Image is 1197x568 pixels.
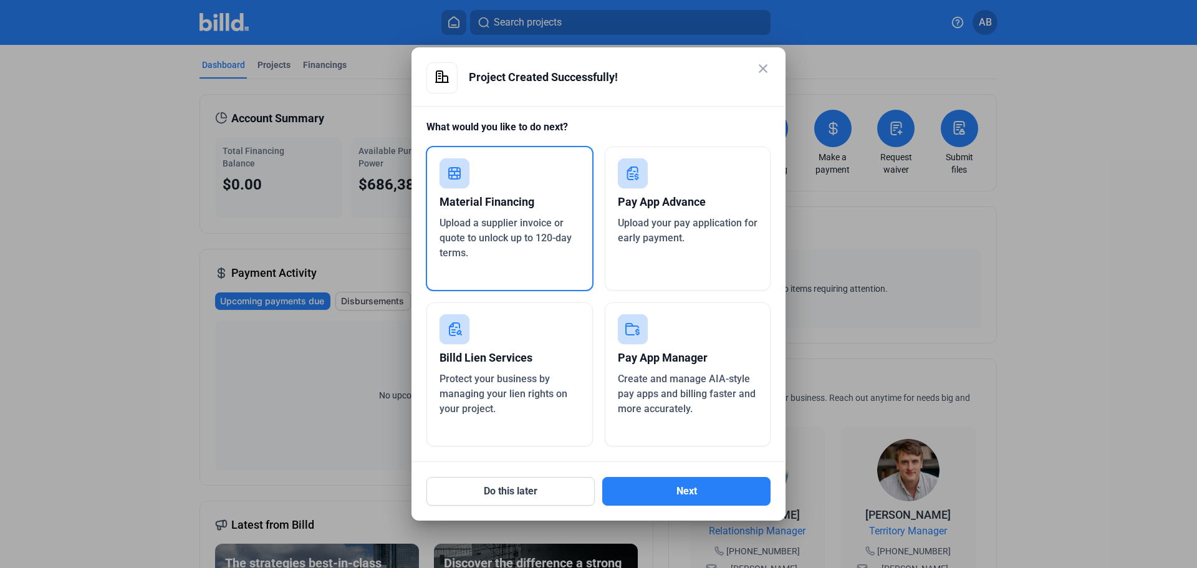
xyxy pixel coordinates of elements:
div: What would you like to do next? [426,120,771,147]
button: Next [602,477,771,506]
div: Pay App Advance [618,188,758,216]
div: Project Created Successfully! [469,62,771,92]
span: Upload your pay application for early payment. [618,217,757,244]
span: Create and manage AIA-style pay apps and billing faster and more accurately. [618,373,756,415]
span: Protect your business by managing your lien rights on your project. [440,373,567,415]
div: Pay App Manager [618,344,758,372]
span: Upload a supplier invoice or quote to unlock up to 120-day terms. [440,217,572,259]
button: Do this later [426,477,595,506]
div: Material Financing [440,188,580,216]
mat-icon: close [756,61,771,76]
div: Billd Lien Services [440,344,580,372]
